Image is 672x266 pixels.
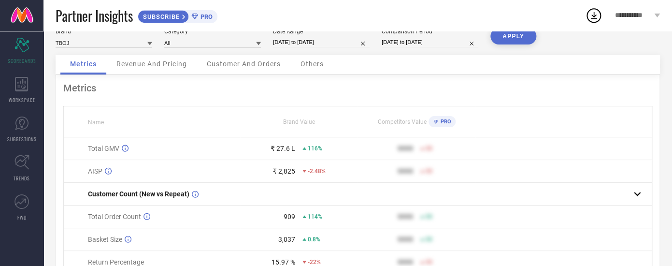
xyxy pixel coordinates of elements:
span: SUGGESTIONS [7,135,37,143]
span: Competitors Value [377,118,426,125]
span: SCORECARDS [8,57,36,64]
div: ₹ 27.6 L [271,145,295,152]
span: 50 [426,213,432,220]
div: 3,037 [278,236,295,243]
div: Open download list [585,7,602,24]
span: PRO [198,13,213,20]
span: Name [88,119,104,126]
span: FWD [17,214,27,221]
input: Select date range [273,37,370,47]
div: 9999 [398,167,413,175]
span: Return Percentage [88,258,144,266]
div: Category [164,28,261,35]
span: Basket Size [88,236,122,243]
span: 50 [426,236,432,243]
div: Comparison Period [382,28,478,35]
span: Brand Value [283,118,315,125]
div: 909 [284,213,295,221]
div: Metrics [63,82,652,94]
span: 50 [426,259,432,266]
div: 15.97 % [272,258,295,266]
span: Total Order Count [88,213,141,221]
button: APPLY [490,28,536,44]
span: SUBSCRIBE [138,13,182,20]
span: Metrics [70,60,97,68]
span: Partner Insights [56,6,133,26]
span: -2.48% [308,168,326,175]
span: 114% [308,213,322,220]
div: Brand [56,28,152,35]
span: PRO [438,118,451,125]
span: 0.8% [308,236,320,243]
div: 9999 [398,145,413,152]
div: Date Range [273,28,370,35]
div: ₹ 2,825 [272,167,295,175]
span: Customer And Orders [207,60,281,68]
span: Customer Count (New vs Repeat) [88,190,189,198]
span: TRENDS [14,175,30,182]
span: Others [300,60,324,68]
span: 116% [308,145,322,152]
div: 9999 [398,236,413,243]
input: Select comparison period [382,37,478,47]
span: Revenue And Pricing [116,60,187,68]
span: Total GMV [88,145,119,152]
div: 9999 [398,258,413,266]
span: AISP [88,167,102,175]
span: -22% [308,259,321,266]
span: 50 [426,145,432,152]
span: WORKSPACE [9,96,35,103]
a: SUBSCRIBEPRO [138,8,217,23]
span: 50 [426,168,432,175]
div: 9999 [398,213,413,221]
